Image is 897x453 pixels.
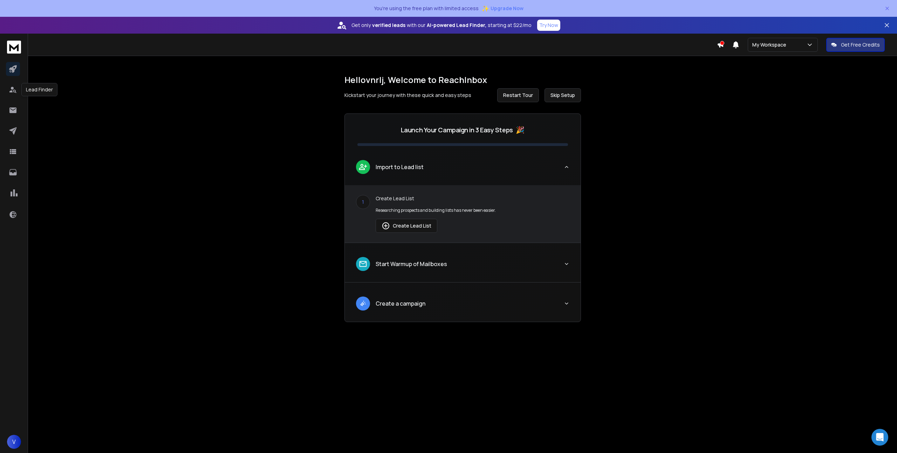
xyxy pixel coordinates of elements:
[491,5,523,12] span: Upgrade Now
[344,92,471,99] p: Kickstart your journey with these quick and easy steps
[550,92,575,99] span: Skip Setup
[481,4,489,13] span: ✨
[545,88,581,102] button: Skip Setup
[481,1,523,15] button: ✨Upgrade Now
[376,299,425,308] p: Create a campaign
[401,125,513,135] p: Launch Your Campaign in 3 Easy Steps
[516,125,525,135] span: 🎉
[376,163,424,171] p: Import to Lead list
[841,41,880,48] p: Get Free Credits
[345,185,581,243] div: leadImport to Lead list
[539,22,558,29] p: Try Now
[7,41,21,54] img: logo
[345,291,581,322] button: leadCreate a campaign
[344,74,581,85] h1: Hello vnrIj , Welcome to ReachInbox
[374,5,479,12] p: You're using the free plan with limited access
[537,20,560,31] button: Try Now
[345,251,581,282] button: leadStart Warmup of Mailboxes
[372,22,405,29] strong: verified leads
[826,38,885,52] button: Get Free Credits
[427,22,486,29] strong: AI-powered Lead Finder,
[358,299,368,308] img: lead
[345,154,581,185] button: leadImport to Lead list
[356,195,370,209] div: 1
[376,208,569,213] p: Researching prospects and building lists has never been easier.
[376,260,447,268] p: Start Warmup of Mailboxes
[376,219,437,233] button: Create Lead List
[752,41,789,48] p: My Workspace
[358,162,368,171] img: lead
[376,195,569,202] p: Create Lead List
[382,222,390,230] img: lead
[358,259,368,269] img: lead
[351,22,532,29] p: Get only with our starting at $22/mo
[7,435,21,449] button: V
[871,429,888,446] div: Open Intercom Messenger
[497,88,539,102] button: Restart Tour
[21,83,57,96] div: Lead Finder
